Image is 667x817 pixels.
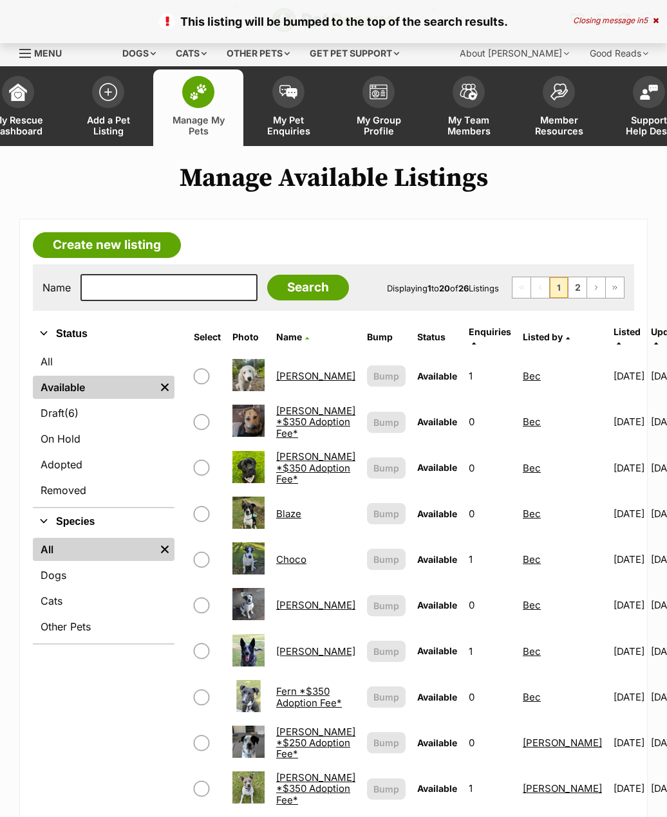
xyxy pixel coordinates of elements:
a: Create new listing [33,232,181,258]
span: Available [417,462,457,473]
p: This listing will be bumped to the top of the search results. [13,13,654,30]
span: Menu [34,48,62,59]
a: [PERSON_NAME] *$250 Adoption Fee* [276,726,355,760]
button: Bump [367,457,406,479]
div: Status [33,347,174,507]
a: Bec [523,416,541,428]
a: Other Pets [33,615,174,638]
a: Removed [33,479,174,502]
a: Member Resources [514,69,604,146]
img: group-profile-icon-3fa3cf56718a62981997c0bc7e787c4b2cf8bcc04b72c1350f741eb67cf2f40e.svg [370,84,388,100]
a: Dogs [33,564,174,587]
td: [DATE] [608,354,650,398]
a: Adopted [33,453,174,476]
span: Bump [373,507,399,520]
a: Bec [523,691,541,703]
a: Name [276,331,309,342]
span: Bump [373,690,399,704]
img: pet-enquiries-icon-7e3ad2cf08bfb03b45e93fb7055b45f3efa6380592205ae92323e6603595dc1f.svg [279,85,297,99]
span: Bump [373,369,399,383]
td: 1 [464,629,516,674]
a: Listed [614,326,641,347]
button: Bump [367,549,406,570]
a: All [33,350,174,373]
span: Bump [373,599,399,612]
td: 1 [464,537,516,582]
div: Get pet support [301,41,408,66]
span: 5 [643,15,648,25]
td: [DATE] [608,675,650,719]
td: [DATE] [608,537,650,582]
a: [PERSON_NAME] [523,782,602,794]
td: 0 [464,399,516,444]
a: Manage My Pets [153,69,243,146]
span: My Group Profile [350,115,408,136]
a: Add a Pet Listing [63,69,153,146]
button: Bump [367,365,406,387]
td: [DATE] [608,491,650,536]
td: 0 [464,491,516,536]
button: Bump [367,732,406,753]
a: Next page [587,277,605,298]
td: [DATE] [608,446,650,490]
td: [DATE] [608,583,650,627]
td: 0 [464,583,516,627]
a: On Hold [33,427,174,450]
a: My Pet Enquiries [243,69,333,146]
td: [DATE] [608,629,650,674]
span: Bump [373,645,399,658]
div: Other pets [218,41,299,66]
a: Remove filter [155,376,174,399]
div: About [PERSON_NAME] [451,41,578,66]
span: Previous page [531,277,549,298]
button: Bump [367,503,406,524]
td: [DATE] [608,721,650,765]
span: Page 1 [550,277,568,298]
span: Bump [373,416,399,429]
a: [PERSON_NAME] *$350 Adoption Fee* [276,405,355,439]
button: Bump [367,686,406,708]
span: Displaying to of Listings [387,283,499,293]
span: Available [417,554,457,565]
button: Species [33,513,174,530]
span: Available [417,600,457,610]
span: My Team Members [440,115,498,136]
a: Bec [523,553,541,565]
span: Bump [373,553,399,566]
span: Available [417,692,457,702]
span: (6) [64,405,79,421]
button: Bump [367,595,406,616]
a: Bec [523,370,541,382]
span: Bump [373,736,399,749]
th: Status [412,322,462,353]
span: Available [417,783,457,794]
span: Listed by [523,331,563,342]
td: [DATE] [608,399,650,444]
label: Name [42,282,71,293]
button: Bump [367,778,406,800]
button: Bump [367,641,406,662]
a: Bec [523,508,541,520]
td: 1 [464,766,516,811]
a: Enquiries [469,326,511,347]
a: Blaze [276,508,301,520]
td: 0 [464,721,516,765]
span: My Pet Enquiries [259,115,317,136]
span: Bump [373,461,399,475]
td: 0 [464,675,516,719]
td: 1 [464,354,516,398]
img: manage-my-pets-icon-02211641906a0b7f246fdf0571729dbe1e7629f14944591b6c1af311fb30b64b.svg [189,84,207,100]
span: Name [276,331,302,342]
a: All [33,538,155,561]
span: Manage My Pets [169,115,227,136]
span: Add a Pet Listing [79,115,137,136]
strong: 20 [439,283,450,293]
a: Choco [276,553,306,565]
a: Fern *$350 Adoption Fee* [276,685,342,708]
a: Menu [19,41,71,64]
span: Available [417,645,457,656]
strong: 26 [458,283,469,293]
a: Listed by [523,331,570,342]
td: 0 [464,446,516,490]
th: Select [189,322,226,353]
